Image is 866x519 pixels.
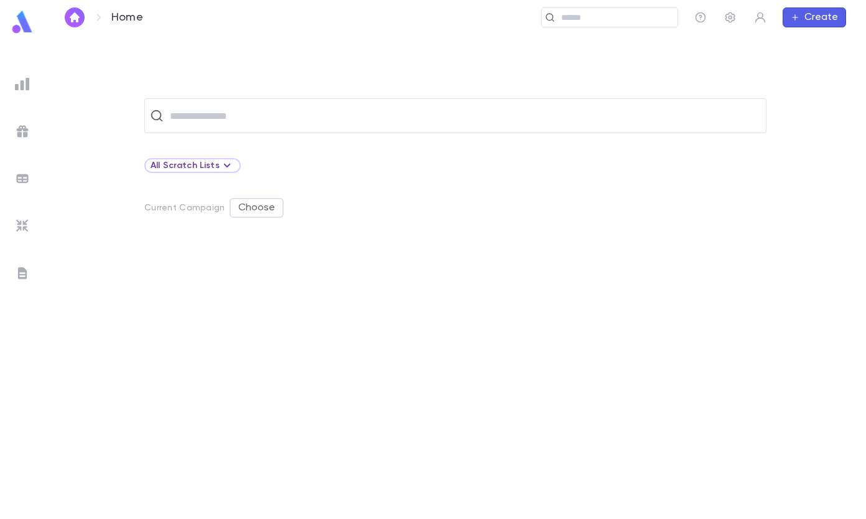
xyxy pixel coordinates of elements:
div: All Scratch Lists [144,158,241,173]
p: Current Campaign [144,203,225,213]
button: Create [783,7,846,27]
img: reports_grey.c525e4749d1bce6a11f5fe2a8de1b229.svg [15,77,30,91]
img: campaigns_grey.99e729a5f7ee94e3726e6486bddda8f1.svg [15,124,30,139]
img: home_white.a664292cf8c1dea59945f0da9f25487c.svg [67,12,82,22]
img: letters_grey.7941b92b52307dd3b8a917253454ce1c.svg [15,266,30,281]
button: Choose [230,198,284,218]
img: batches_grey.339ca447c9d9533ef1741baa751efc33.svg [15,171,30,186]
img: imports_grey.530a8a0e642e233f2baf0ef88e8c9fcb.svg [15,218,30,233]
img: logo [10,10,35,34]
p: Home [111,11,143,24]
div: All Scratch Lists [151,158,235,173]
